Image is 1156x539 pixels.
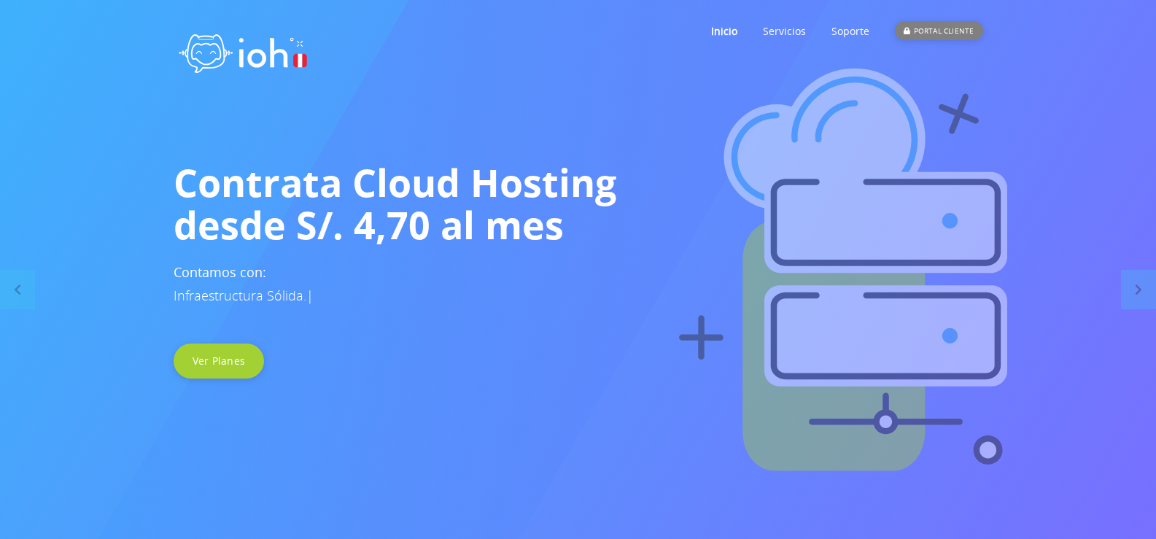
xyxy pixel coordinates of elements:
[711,2,737,60] a: Inicio
[174,287,306,304] span: Infraestructura Sólida.
[174,161,983,246] h1: Contrata Cloud Hosting desde S/. 4,70 al mes
[895,2,982,60] a: PORTAL CLIENTE
[174,344,265,379] a: Ver Planes
[895,21,982,40] div: PORTAL CLIENTE
[763,2,806,60] a: Servicios
[831,2,869,60] a: Soporte
[174,260,983,307] h3: Contamos con:
[306,287,314,304] span: |
[174,18,312,83] img: logo ioh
